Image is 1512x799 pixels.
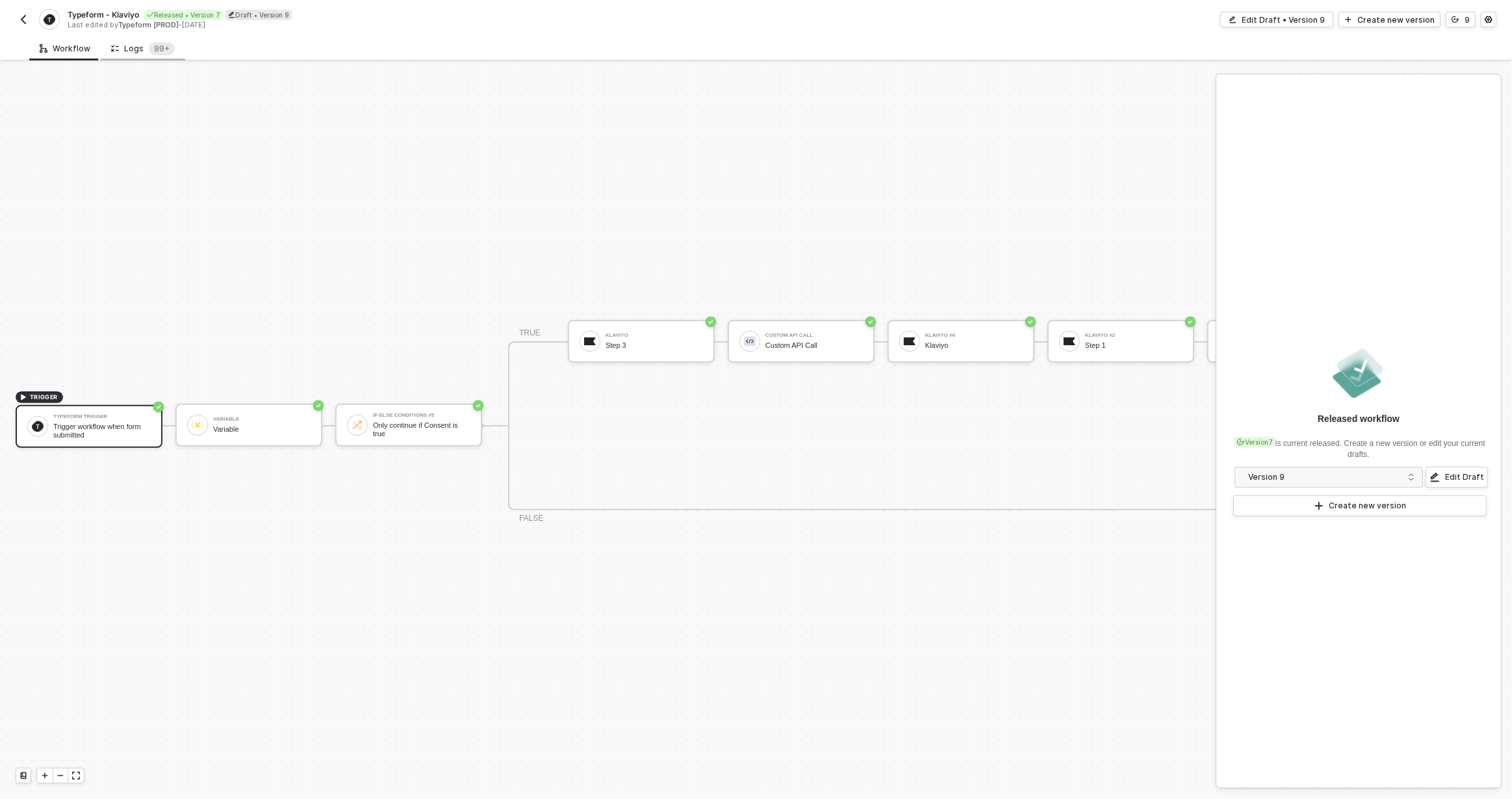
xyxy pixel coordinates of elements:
span: Typeform - Klaviyo [68,9,139,20]
span: Typeform [PROD] [118,20,179,29]
div: Edit Draft • Version 9 [1242,14,1325,25]
span: icon-expand [72,772,80,779]
span: icon-play [1344,16,1352,23]
div: Workflow [40,44,90,54]
span: icon-versioning [1237,438,1245,446]
span: icon-play [1314,501,1324,511]
div: Last edited by - [DATE] [68,20,755,30]
button: Edit Draft • Version 9 [1220,12,1333,27]
div: FALSE [519,512,543,525]
div: Logs [111,42,175,55]
img: back [18,14,29,25]
img: icon [352,419,363,431]
span: icon-success-page [706,317,716,327]
button: Edit Draft [1426,467,1488,488]
img: icon [584,335,596,347]
div: Only continue if Consent is true [373,421,470,438]
div: Released • Version 7 [144,10,223,20]
span: icon-versioning [1452,16,1459,23]
div: Klaviyo #2 [1085,333,1183,338]
span: icon-success-page [313,400,324,411]
img: integration-icon [44,14,55,25]
div: Klaviyo #6 [925,333,1023,338]
div: Custom API Call [765,333,863,338]
button: 9 [1446,12,1476,27]
div: Variable [213,425,311,434]
div: 9 [1465,14,1470,25]
button: back [16,12,31,27]
div: If-Else Conditions #5 [373,413,470,418]
div: Version 9 [1248,470,1401,484]
button: Create new version [1233,495,1487,516]
div: Version 7 [1235,437,1275,447]
span: icon-success-page [865,317,876,327]
div: is current released. Create a new version or edit your current drafts. [1232,430,1485,460]
button: Create new version [1339,12,1441,27]
div: Draft • Version 9 [225,10,292,20]
img: icon [192,419,203,431]
img: icon [1064,335,1075,347]
div: Create new version [1357,14,1435,25]
div: Step 1 [1085,341,1183,350]
div: Released workflow [1318,412,1400,425]
img: icon [32,421,44,432]
div: Typeform Trigger [53,414,151,419]
div: Trigger workflow when form submitted [53,423,151,439]
span: icon-edit [228,11,235,18]
sup: 163359 [149,42,175,55]
span: icon-success-page [473,400,483,411]
div: Klaviyo [925,341,1023,350]
img: released.png [1330,345,1387,402]
div: Klaviyo [606,333,703,338]
div: Edit Draft [1445,472,1484,482]
img: icon [744,335,756,347]
span: icon-minus [57,772,64,779]
span: icon-settings [1485,16,1493,23]
div: Custom API Call [765,341,863,350]
div: Step 3 [606,341,703,350]
span: icon-success-page [1185,317,1196,327]
div: TRUE [519,327,541,339]
img: icon [904,335,916,347]
span: icon-success-page [1025,317,1036,327]
div: Create new version [1329,501,1407,511]
span: icon-play [19,393,27,401]
span: icon-play [41,772,49,779]
div: Variable [213,417,311,422]
span: icon-edit [1429,472,1440,482]
span: TRIGGER [30,392,58,402]
span: icon-success-page [153,402,164,412]
span: icon-edit [1229,16,1237,23]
